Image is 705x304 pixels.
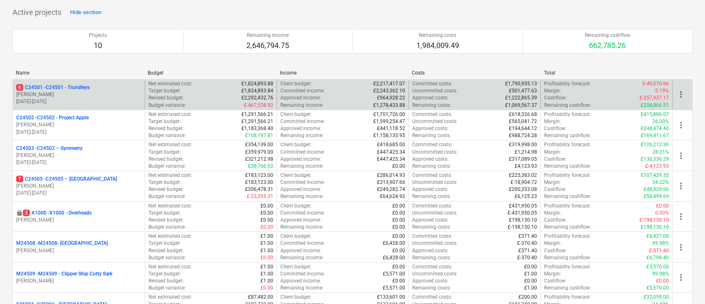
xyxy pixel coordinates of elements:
p: £130,336.29 [641,156,669,163]
p: £1.00 [524,285,537,292]
p: Target budget : [148,149,181,156]
p: Remaining costs : [412,193,451,200]
p: Target budget : [148,118,181,125]
p: Margin : [544,270,561,277]
p: £418,685.00 [377,141,405,148]
p: £0.00 [392,224,405,231]
p: Approved costs : [412,156,448,163]
p: Remaining income : [280,132,323,139]
p: £-198,130.10 [508,224,537,231]
p: [PERSON_NAME] [16,152,141,159]
p: Net estimated cost : [148,111,192,118]
button: Hide section [68,6,103,19]
p: [PERSON_NAME] [16,91,141,98]
p: £0.00 [260,224,273,231]
p: Uncommitted costs : [412,87,457,94]
p: Revised budget : [148,94,184,101]
p: C24502 - C24502 - Project Apple [16,114,89,121]
p: £354,139.00 [245,141,273,148]
p: £1,183,368.40 [241,125,273,132]
p: Net estimated cost : [148,80,192,87]
p: Net estimated cost : [148,294,192,301]
p: £-370.40 [517,240,537,247]
p: Committed income : [280,240,325,247]
p: £988,724.28 [509,132,537,139]
p: £447,425.34 [377,149,405,156]
p: £-23,355.31 [247,193,273,200]
p: X1000 - X1000 - Overheads [23,210,92,217]
p: Remaining costs : [412,132,451,139]
p: Profitability forecast : [544,172,591,179]
p: £-198,130.10 [639,217,669,224]
p: Uncommitted costs : [412,179,457,186]
p: Remaining costs : [412,285,451,292]
span: more_vert [676,212,686,222]
div: Total [544,70,669,76]
p: £0.00 [524,277,537,285]
p: £1,158,135.95 [373,132,405,139]
p: Budget variance : [148,102,186,109]
p: Budget variance : [148,285,186,292]
p: £198,130.10 [509,217,537,224]
p: Remaining cashflow : [544,102,591,109]
p: £0.00 [392,203,405,210]
p: Profitability forecast : [544,294,591,301]
div: Budget [148,70,273,76]
p: Revised budget : [148,156,184,163]
p: Committed costs : [412,141,452,148]
p: Committed costs : [412,172,452,179]
div: Hide section [70,8,101,17]
p: [PERSON_NAME] [16,121,141,128]
p: £1.00 [260,270,273,277]
p: £415,886.07 [641,111,669,118]
p: Approved income : [280,156,321,163]
div: C24502 -C24502 - Project Apple[PERSON_NAME][DATE]-[DATE] [16,114,141,135]
p: Remaining income : [280,193,323,200]
p: £1,291,566.21 [241,111,273,118]
span: 7 [16,176,23,182]
p: £286,014.93 [377,172,405,179]
p: Remaining costs : [412,254,451,261]
p: £1.00 [260,233,273,240]
p: Uncommitted costs : [412,210,457,217]
p: Committed costs : [412,294,452,301]
p: £2,243,362.10 [373,87,405,94]
p: £-257,937.17 [639,94,669,101]
div: Costs [412,70,537,76]
p: £0.00 [392,247,405,254]
p: £38,766.02 [248,163,273,170]
p: 99.98% [652,270,669,277]
p: Committed income : [280,149,325,156]
p: Remaining costs : [412,224,451,231]
p: Committed costs : [412,203,452,210]
p: 662,785.26 [585,41,630,51]
p: £108,197.81 [245,132,273,139]
p: £1.00 [260,263,273,270]
p: Budget variance : [148,224,186,231]
p: £1,291,566.21 [241,118,273,125]
p: Committed income : [280,179,325,186]
p: Committed costs : [412,111,452,118]
p: £1,214.98 [515,149,537,156]
p: £183,123.00 [245,179,273,186]
p: Budget variance : [148,132,186,139]
p: £0.00 [392,263,405,270]
p: £6,428.00 [383,254,405,261]
p: Remaining cashflow [585,32,630,39]
span: locked [16,210,23,216]
p: Approved costs : [412,277,448,285]
p: 2,646,794.75 [246,41,289,51]
p: £0.00 [392,163,405,170]
div: Chat Widget [664,264,705,304]
span: 3 [23,210,30,216]
p: Net estimated cost : [148,203,192,210]
p: Committed costs : [412,233,452,240]
span: more_vert [676,181,686,191]
p: Remaining costs [416,32,459,39]
p: Target budget : [148,210,181,217]
p: Client budget : [280,233,311,240]
p: Revised budget : [148,186,184,193]
p: Approved costs : [412,94,448,101]
p: Cashflow : [544,277,566,285]
p: Approved income : [280,186,321,193]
